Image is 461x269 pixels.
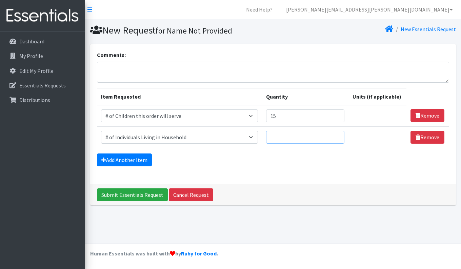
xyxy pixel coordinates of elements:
p: My Profile [19,53,43,59]
th: Units (if applicable) [348,88,406,105]
a: New Essentials Request [401,26,456,33]
img: HumanEssentials [3,4,82,27]
label: Comments: [97,51,126,59]
a: Remove [410,131,444,144]
th: Item Requested [97,88,262,105]
a: Essentials Requests [3,79,82,92]
a: Cancel Request [169,188,213,201]
p: Essentials Requests [19,82,66,89]
a: [PERSON_NAME][EMAIL_ADDRESS][PERSON_NAME][DOMAIN_NAME] [281,3,458,16]
p: Dashboard [19,38,44,45]
th: Quantity [262,88,348,105]
a: Distributions [3,93,82,107]
a: Add Another Item [97,153,152,166]
strong: Human Essentials was built with by . [90,250,218,257]
a: Need Help? [241,3,278,16]
a: Dashboard [3,35,82,48]
a: Edit My Profile [3,64,82,78]
input: Submit Essentials Request [97,188,168,201]
a: Remove [410,109,444,122]
p: Edit My Profile [19,67,54,74]
p: Distributions [19,97,50,103]
a: My Profile [3,49,82,63]
small: for Name Not Provided [156,26,232,36]
h1: New Request [90,24,270,36]
a: Ruby for Good [181,250,217,257]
